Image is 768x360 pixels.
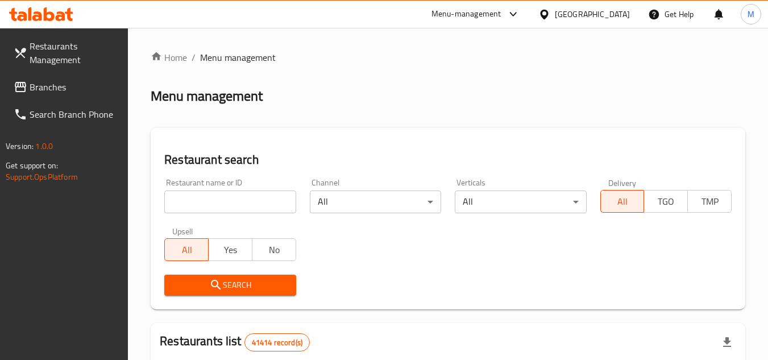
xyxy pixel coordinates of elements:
[5,32,128,73] a: Restaurants Management
[748,8,754,20] span: M
[6,169,78,184] a: Support.OpsPlatform
[208,238,252,261] button: Yes
[644,190,688,213] button: TGO
[151,51,187,64] a: Home
[555,8,630,20] div: [GEOGRAPHIC_DATA]
[5,73,128,101] a: Branches
[200,51,276,64] span: Menu management
[252,238,296,261] button: No
[164,275,296,296] button: Search
[608,179,637,187] label: Delivery
[30,107,119,121] span: Search Branch Phone
[244,333,310,351] div: Total records count
[160,333,310,351] h2: Restaurants list
[687,190,732,213] button: TMP
[713,329,741,356] div: Export file
[605,193,640,210] span: All
[151,51,745,64] nav: breadcrumb
[173,278,287,292] span: Search
[213,242,248,258] span: Yes
[30,80,119,94] span: Branches
[692,193,727,210] span: TMP
[192,51,196,64] li: /
[151,87,263,105] h2: Menu management
[35,139,53,154] span: 1.0.0
[6,139,34,154] span: Version:
[431,7,501,21] div: Menu-management
[245,337,309,348] span: 41414 record(s)
[172,227,193,235] label: Upsell
[649,193,683,210] span: TGO
[164,238,209,261] button: All
[164,191,296,213] input: Search for restaurant name or ID..
[455,191,586,213] div: All
[257,242,292,258] span: No
[5,101,128,128] a: Search Branch Phone
[30,39,119,67] span: Restaurants Management
[310,191,441,213] div: All
[164,151,732,168] h2: Restaurant search
[169,242,204,258] span: All
[6,158,58,173] span: Get support on:
[600,190,645,213] button: All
